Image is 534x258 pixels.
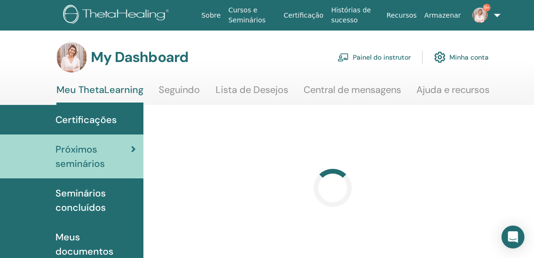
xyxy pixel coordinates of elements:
[280,7,327,24] a: Certificação
[434,47,489,68] a: Minha conta
[472,8,488,23] img: default.jpg
[55,113,117,127] span: Certificações
[501,226,524,248] div: Open Intercom Messenger
[304,84,401,103] a: Central de mensagens
[327,1,383,29] a: Histórias de sucesso
[55,142,131,171] span: Próximos seminários
[55,186,136,215] span: Seminários concluídos
[56,42,87,72] img: default.jpg
[225,1,280,29] a: Cursos e Seminários
[434,49,446,65] img: cog.svg
[416,84,490,103] a: Ajuda e recursos
[159,84,200,103] a: Seguindo
[483,4,490,11] span: 9+
[382,7,420,24] a: Recursos
[338,53,349,62] img: chalkboard-teacher.svg
[338,47,411,68] a: Painel do instrutor
[56,84,143,105] a: Meu ThetaLearning
[91,49,188,66] h3: My Dashboard
[216,84,288,103] a: Lista de Desejos
[421,7,465,24] a: Armazenar
[63,5,173,26] img: logo.png
[197,7,224,24] a: Sobre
